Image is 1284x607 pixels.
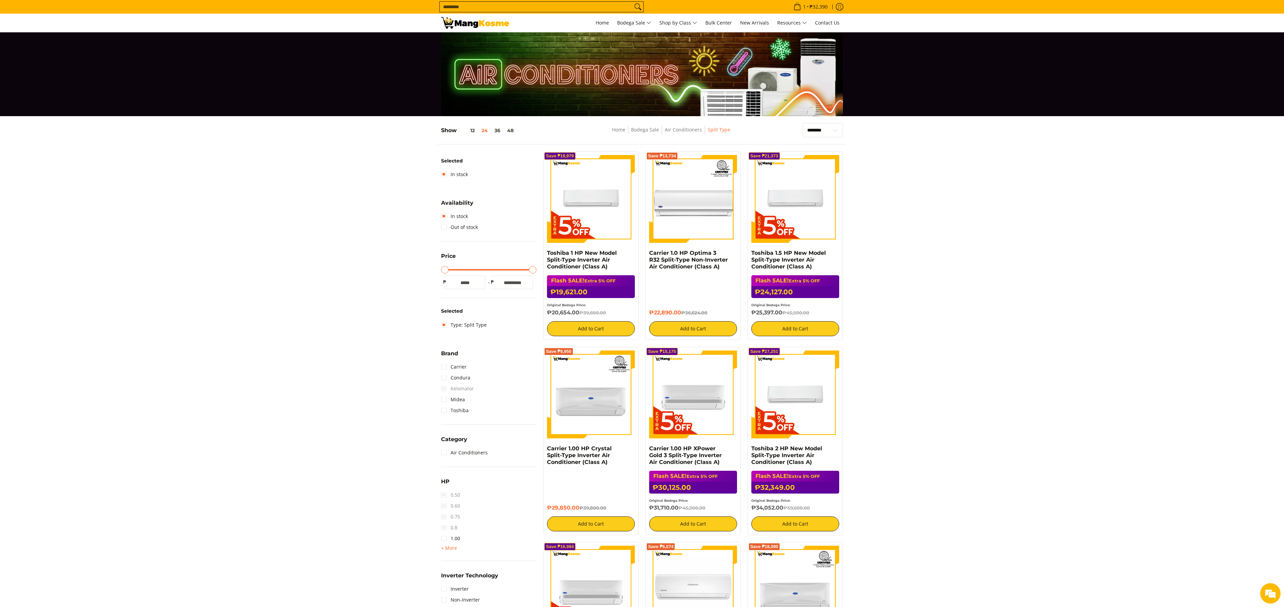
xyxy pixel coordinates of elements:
[441,489,460,500] span: 0.50
[441,583,469,594] a: Inverter
[441,544,457,552] summary: Open
[659,19,697,27] span: Shop by Class
[547,250,617,270] a: Toshiba 1 HP New Model Split-Type Inverter Air Conditioner (Class A)
[751,321,839,336] button: Add to Cart
[547,155,635,243] img: Toshiba 1 HP New Model Split-Type Inverter Air Conditioner (Class A)
[547,504,635,511] h6: ₱29,850.00
[547,321,635,336] button: Add to Cart
[441,169,468,180] a: In stock
[751,504,839,511] h6: ₱34,052.00
[489,279,496,285] span: ₱
[592,14,612,32] a: Home
[751,482,839,494] h6: ₱32,349.00
[632,2,643,12] button: Search
[441,394,465,405] a: Midea
[705,19,732,26] span: Bulk Center
[516,14,843,32] nav: Main Menu
[441,17,509,29] img: Bodega Sale Aircon l Mang Kosme: Home Appliances Warehouse Sale Split Type
[648,545,674,549] span: Save ₱6,074
[665,126,702,133] a: Air Conditioners
[504,128,517,133] button: 48
[441,479,450,484] span: HP
[547,286,635,298] h6: ₱19,621.00
[546,154,574,158] span: Save ₱19,979
[441,222,478,233] a: Out of stock
[751,286,839,298] h6: ₱24,127.00
[441,437,467,447] summary: Open
[441,200,473,206] span: Availability
[649,499,688,502] small: Original Bodega Price:
[441,405,469,416] a: Toshiba
[441,351,458,361] summary: Open
[751,499,790,502] small: Original Bodega Price:
[441,383,474,394] span: Kelvinator
[631,126,659,133] a: Bodega Sale
[751,155,839,243] img: Toshiba 1.5 HP New Model Split-Type Inverter Air Conditioner (Class A)
[649,250,728,270] a: Carrier 1.0 HP Optima 3 R32 Split-Type Non-Inverter Air Conditioner (Class A)
[678,505,705,511] del: ₱45,300.00
[441,500,460,511] span: 0.60
[441,351,458,356] span: Brand
[782,310,809,315] del: ₱45,500.00
[441,479,450,489] summary: Open
[441,372,470,383] a: Condura
[751,250,826,270] a: Toshiba 1.5 HP New Model Split-Type Inverter Air Conditioner (Class A)
[441,573,498,583] summary: Open
[596,19,609,26] span: Home
[649,482,737,494] h6: ₱30,125.00
[649,351,737,438] img: Carrier 1.00 HP XPower Gold 3 Split-Type Inverter Air Conditioner (Class A)
[547,516,635,531] button: Add to Cart
[751,309,839,316] h6: ₱25,397.00
[617,19,651,27] span: Bodega Sale
[547,351,635,438] img: Carrier 1.00 HP Crystal Split-Type Inverter Air Conditioner (Class A)
[441,279,448,285] span: ₱
[815,19,840,26] span: Contact Us
[751,351,839,438] img: Toshiba 2 HP New Model Split-Type Inverter Air Conditioner (Class A)
[802,4,807,9] span: 1
[547,445,612,465] a: Carrier 1.00 HP Crystal Split-Type Inverter Air Conditioner (Class A)
[441,211,468,222] a: In stock
[579,505,606,511] del: ₱39,800.00
[491,128,504,133] button: 36
[783,505,810,511] del: ₱59,600.00
[478,128,491,133] button: 24
[441,361,467,372] a: Carrier
[750,545,778,549] span: Save ₱18,090
[441,158,536,164] h6: Selected
[777,19,807,27] span: Resources
[441,573,498,578] span: Inverter Technology
[441,200,473,211] summary: Open
[809,4,829,9] span: ₱32,390
[649,445,722,465] a: Carrier 1.00 HP XPower Gold 3 Split-Type Inverter Air Conditioner (Class A)
[812,14,843,32] a: Contact Us
[649,321,737,336] button: Add to Cart
[708,126,730,134] span: Split Type
[612,126,625,133] a: Home
[441,308,536,314] h6: Selected
[649,504,737,511] h6: ₱31,710.00
[441,533,460,544] a: 1.00
[792,3,830,11] span: •
[702,14,735,32] a: Bulk Center
[648,154,676,158] span: Save ₱13,734
[546,349,571,354] span: Save ₱9,950
[751,445,822,465] a: Toshiba 2 HP New Model Split-Type Inverter Air Conditioner (Class A)
[564,126,778,141] nav: Breadcrumbs
[750,154,778,158] span: Save ₱21,373
[649,516,737,531] button: Add to Cart
[547,303,586,307] small: Original Bodega Price:
[737,14,772,32] a: New Arrivals
[546,545,574,549] span: Save ₱16,984
[656,14,701,32] a: Shop by Class
[441,545,457,551] span: + More
[649,155,737,243] img: Carrier 1.0 HP Optima 3 R32 Split-Type Non-Inverter Air Conditioner (Class A)
[441,437,467,442] span: Category
[648,349,676,354] span: Save ₱15,175
[457,128,478,133] button: 12
[441,594,480,605] a: Non-Inverter
[441,522,457,533] span: 0.8
[441,511,460,522] span: 0.75
[750,349,778,354] span: Save ₱27,251
[441,127,517,134] h5: Show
